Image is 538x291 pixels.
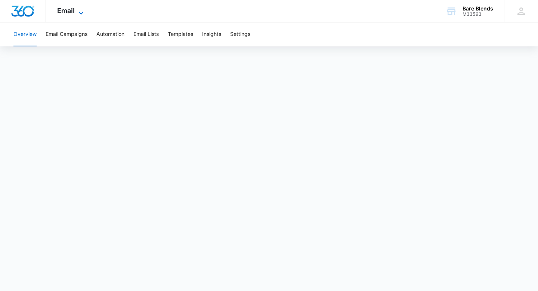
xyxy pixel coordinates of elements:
[96,22,124,46] button: Automation
[13,22,37,46] button: Overview
[46,22,87,46] button: Email Campaigns
[230,22,250,46] button: Settings
[168,22,193,46] button: Templates
[57,7,75,15] span: Email
[463,6,493,12] div: account name
[133,22,159,46] button: Email Lists
[202,22,221,46] button: Insights
[463,12,493,17] div: account id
